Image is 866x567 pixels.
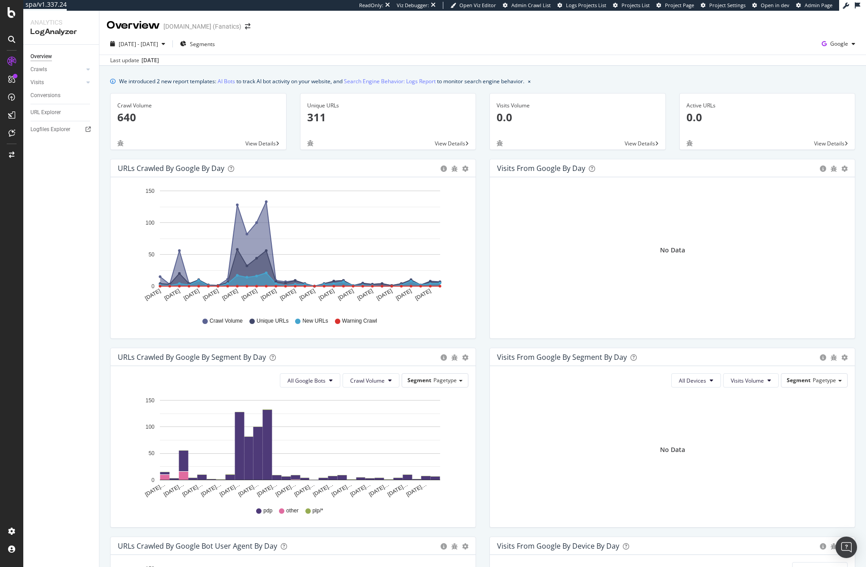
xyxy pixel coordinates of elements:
div: bug [451,166,458,172]
span: Segment [787,376,810,384]
a: Logs Projects List [557,2,606,9]
div: Logfiles Explorer [30,125,70,134]
div: arrow-right-arrow-left [245,23,250,30]
a: Open Viz Editor [450,2,496,9]
span: pdp [263,507,272,515]
span: Open Viz Editor [459,2,496,9]
p: 640 [117,110,279,125]
p: 311 [307,110,469,125]
div: Visits from Google by day [497,164,585,173]
text: [DATE] [202,288,220,302]
text: [DATE] [183,288,201,302]
span: View Details [625,140,655,147]
a: Logfiles Explorer [30,125,93,134]
div: Visits [30,78,44,87]
span: Pagetype [433,376,457,384]
div: Crawls [30,65,47,74]
div: Active URLs [686,102,849,110]
div: [DATE] [141,56,159,64]
span: Project Settings [709,2,746,9]
div: Crawl Volume [117,102,279,110]
span: other [286,507,298,515]
a: URL Explorer [30,108,93,117]
button: All Devices [671,373,721,388]
span: Segments [190,40,215,48]
div: [DOMAIN_NAME] (Fanatics) [163,22,241,31]
div: Overview [30,52,52,61]
button: Google [818,37,859,51]
p: 0.0 [686,110,849,125]
div: Conversions [30,91,60,100]
div: Visits from Google By Segment By Day [497,353,627,362]
span: Segment [407,376,431,384]
text: [DATE] [240,288,258,302]
svg: A chart. [118,395,468,499]
text: 150 [146,397,154,404]
a: Admin Crawl List [503,2,551,9]
div: ReadOnly: [359,2,383,9]
text: [DATE] [395,288,413,302]
span: Admin Page [805,2,832,9]
span: New URLs [302,317,328,325]
div: circle-info [820,543,826,550]
div: No Data [660,246,685,255]
text: 100 [146,424,154,430]
div: gear [462,543,468,550]
div: circle-info [820,354,826,361]
button: All Google Bots [280,373,340,388]
text: 150 [146,188,154,194]
p: 0.0 [497,110,659,125]
text: [DATE] [163,288,181,302]
span: plp/* [313,507,323,515]
div: gear [462,166,468,172]
div: LogAnalyzer [30,27,92,37]
span: Logs Projects List [566,2,606,9]
span: Open in dev [761,2,789,9]
a: Admin Page [796,2,832,9]
div: Visits From Google By Device By Day [497,541,619,550]
text: [DATE] [260,288,278,302]
a: Project Page [656,2,694,9]
button: close banner [526,75,533,88]
span: Crawl Volume [210,317,243,325]
a: Visits [30,78,84,87]
a: Crawls [30,65,84,74]
div: Viz Debugger: [397,2,429,9]
div: gear [462,354,468,361]
div: bug [831,166,837,172]
a: Overview [30,52,93,61]
div: bug [451,543,458,550]
div: circle-info [820,166,826,172]
text: [DATE] [376,288,394,302]
span: Pagetype [813,376,836,384]
div: URL Explorer [30,108,61,117]
text: [DATE] [279,288,297,302]
span: View Details [814,140,845,147]
span: Crawl Volume [350,377,385,384]
div: Visits Volume [497,102,659,110]
text: 0 [151,283,154,290]
span: Admin Crawl List [511,2,551,9]
span: Visits Volume [731,377,764,384]
text: [DATE] [317,288,335,302]
div: circle-info [441,543,447,550]
div: bug [451,354,458,361]
div: We introduced 2 new report templates: to track AI bot activity on your website, and to monitor se... [119,77,524,86]
text: 50 [149,252,155,258]
div: Overview [107,18,160,33]
div: info banner [110,77,855,86]
div: circle-info [441,354,447,361]
span: Google [830,40,848,47]
a: Open in dev [752,2,789,9]
span: Projects List [622,2,650,9]
div: URLs Crawled by Google By Segment By Day [118,353,266,362]
span: View Details [435,140,465,147]
text: [DATE] [221,288,239,302]
text: 100 [146,220,154,226]
text: [DATE] [356,288,374,302]
div: bug [686,140,693,146]
div: gear [841,354,848,361]
span: All Devices [679,377,706,384]
text: [DATE] [298,288,316,302]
